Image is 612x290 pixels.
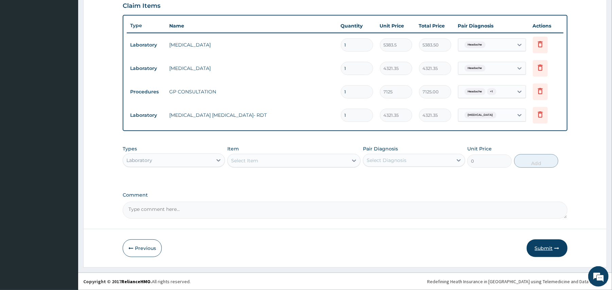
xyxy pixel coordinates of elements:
[455,19,529,33] th: Pair Diagnosis
[487,88,496,95] span: + 1
[377,19,416,33] th: Unit Price
[527,239,567,257] button: Submit
[127,86,166,98] td: Procedures
[166,38,337,52] td: [MEDICAL_DATA]
[166,108,337,122] td: [MEDICAL_DATA] [MEDICAL_DATA]- RDT
[363,145,398,152] label: Pair Diagnosis
[111,3,128,20] div: Minimize live chat window
[123,192,567,198] label: Comment
[13,34,28,51] img: d_794563401_company_1708531726252_794563401
[227,145,239,152] label: Item
[123,146,137,152] label: Types
[78,273,612,290] footer: All rights reserved.
[123,239,162,257] button: Previous
[166,19,337,33] th: Name
[529,19,563,33] th: Actions
[465,88,486,95] span: Headache
[465,65,486,72] span: Headache
[127,109,166,122] td: Laboratory
[367,157,406,164] div: Select Diagnosis
[121,278,151,285] a: RelianceHMO
[465,41,486,48] span: Headache
[337,19,377,33] th: Quantity
[231,157,258,164] div: Select Item
[3,185,129,209] textarea: Type your message and hit 'Enter'
[416,19,455,33] th: Total Price
[123,2,160,10] h3: Claim Items
[35,38,114,47] div: Chat with us now
[465,112,496,119] span: [MEDICAL_DATA]
[514,154,559,168] button: Add
[83,278,152,285] strong: Copyright © 2017 .
[427,278,607,285] div: Redefining Heath Insurance in [GEOGRAPHIC_DATA] using Telemedicine and Data Science!
[39,86,94,154] span: We're online!
[166,61,337,75] td: [MEDICAL_DATA]
[127,62,166,75] td: Laboratory
[166,85,337,98] td: GP CONSULTATION
[126,157,152,164] div: Laboratory
[127,39,166,51] td: Laboratory
[467,145,492,152] label: Unit Price
[127,19,166,32] th: Type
